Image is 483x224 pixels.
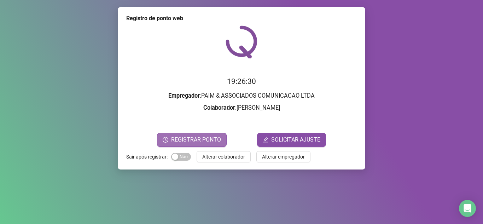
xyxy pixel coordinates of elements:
[126,91,357,100] h3: : PAIM & ASSOCIADOS COMUNICACAO LTDA
[126,151,171,162] label: Sair após registrar
[157,133,227,147] button: REGISTRAR PONTO
[126,103,357,113] h3: : [PERSON_NAME]
[226,25,257,58] img: QRPoint
[171,136,221,144] span: REGISTRAR PONTO
[168,92,200,99] strong: Empregador
[163,137,168,143] span: clock-circle
[126,14,357,23] div: Registro de ponto web
[202,153,245,161] span: Alterar colaborador
[459,200,476,217] div: Open Intercom Messenger
[256,151,310,162] button: Alterar empregador
[227,77,256,86] time: 19:26:30
[257,133,326,147] button: editSOLICITAR AJUSTE
[197,151,251,162] button: Alterar colaborador
[263,137,268,143] span: edit
[203,104,235,111] strong: Colaborador
[262,153,305,161] span: Alterar empregador
[271,136,320,144] span: SOLICITAR AJUSTE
